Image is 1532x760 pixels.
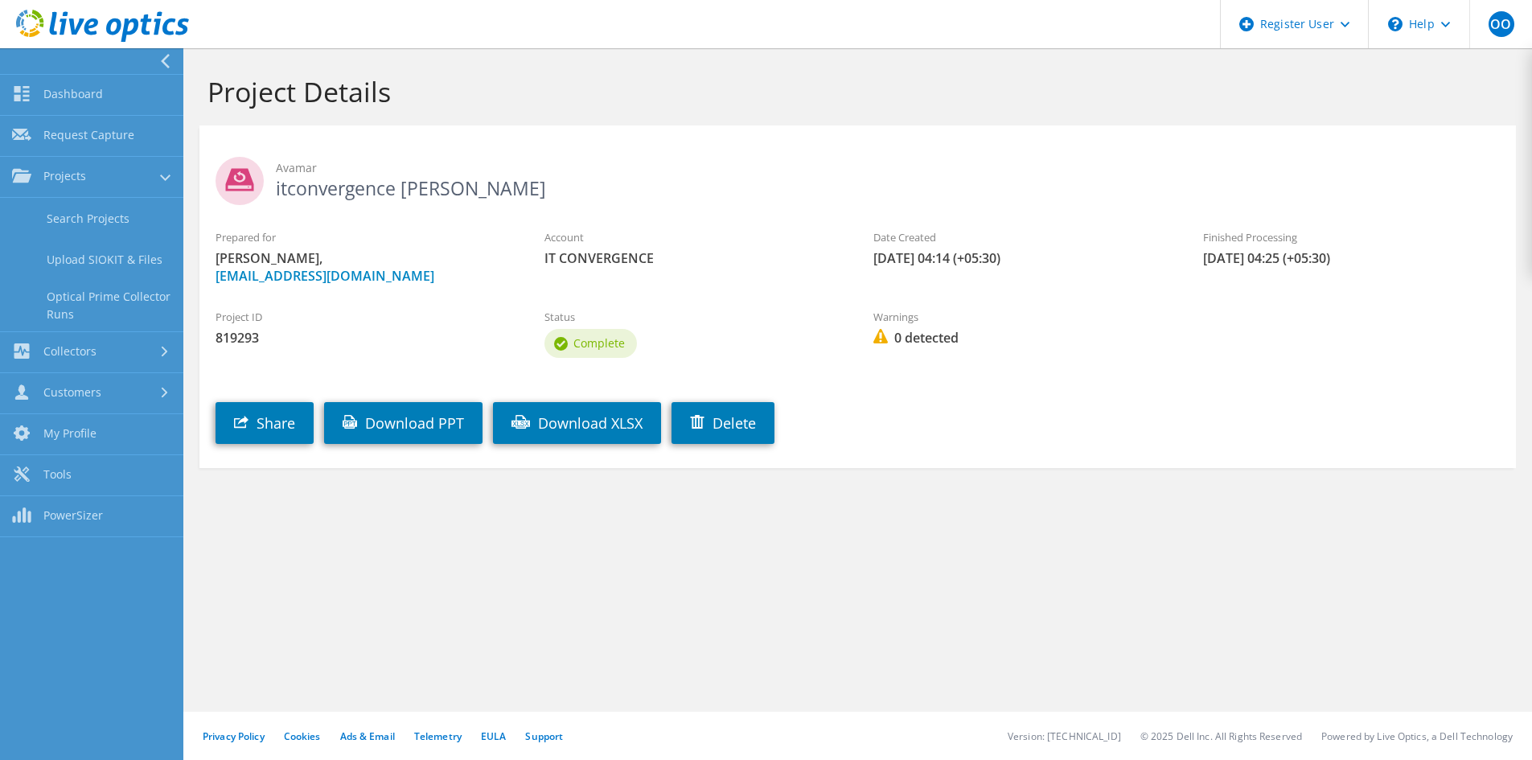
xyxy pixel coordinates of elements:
[1388,17,1403,31] svg: \n
[216,309,512,325] label: Project ID
[493,402,661,444] a: Download XLSX
[544,249,841,267] span: IT CONVERGENCE
[216,249,512,285] span: [PERSON_NAME],
[481,729,506,743] a: EULA
[873,229,1170,245] label: Date Created
[1140,729,1302,743] li: © 2025 Dell Inc. All Rights Reserved
[216,229,512,245] label: Prepared for
[672,402,774,444] a: Delete
[207,75,1500,109] h1: Project Details
[216,402,314,444] a: Share
[1489,11,1514,37] span: OO
[573,335,625,351] span: Complete
[216,267,434,285] a: [EMAIL_ADDRESS][DOMAIN_NAME]
[873,249,1170,267] span: [DATE] 04:14 (+05:30)
[203,729,265,743] a: Privacy Policy
[340,729,395,743] a: Ads & Email
[276,159,1500,177] span: Avamar
[544,229,841,245] label: Account
[414,729,462,743] a: Telemetry
[1203,249,1500,267] span: [DATE] 04:25 (+05:30)
[1203,229,1500,245] label: Finished Processing
[216,157,1500,197] h2: itconvergence [PERSON_NAME]
[324,402,483,444] a: Download PPT
[216,329,512,347] span: 819293
[1321,729,1513,743] li: Powered by Live Optics, a Dell Technology
[525,729,563,743] a: Support
[284,729,321,743] a: Cookies
[1008,729,1121,743] li: Version: [TECHNICAL_ID]
[544,309,841,325] label: Status
[873,309,1170,325] label: Warnings
[873,329,1170,347] span: 0 detected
